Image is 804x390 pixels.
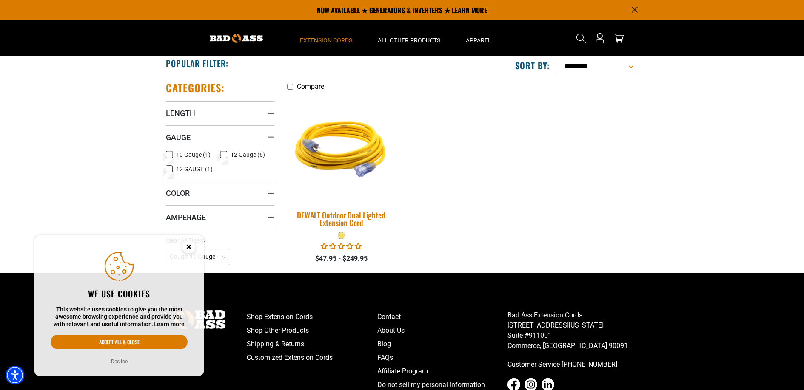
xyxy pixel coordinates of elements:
[51,335,188,349] button: Accept all & close
[166,101,274,125] summary: Length
[377,351,508,365] a: FAQs
[166,188,190,198] span: Color
[300,37,352,44] span: Extension Cords
[174,235,204,261] button: Close this option
[378,37,440,44] span: All Other Products
[176,166,213,172] span: 12 GAUGE (1)
[377,365,508,378] a: Affiliate Program
[231,152,265,158] span: 12 Gauge (6)
[287,254,396,264] div: $47.95 - $249.95
[247,351,377,365] a: Customized Extension Cords
[507,358,638,371] a: call 833-674-1699
[154,321,185,328] a: This website uses cookies to give you the most awesome browsing experience and provide you with r...
[593,20,607,56] a: Open this option
[282,93,401,202] img: DEWALT Outdoor Dual Lighted Extension Cord
[287,211,396,226] div: DEWALT Outdoor Dual Lighted Extension Cord
[166,212,206,222] span: Amperage
[210,34,263,43] img: Bad Ass Extension Cords
[377,310,508,324] a: Contact
[51,306,188,328] p: This website uses cookies to give you the most awesome browsing experience and provide you with r...
[321,242,362,250] span: 0.00 stars
[247,324,377,337] a: Shop Other Products
[166,133,191,142] span: Gauge
[247,337,377,351] a: Shipping & Returns
[176,152,211,158] span: 10 Gauge (1)
[166,108,195,118] span: Length
[574,31,588,45] summary: Search
[108,357,130,366] button: Decline
[297,82,324,90] span: Compare
[287,95,396,232] a: DEWALT Outdoor Dual Lighted Extension Cord DEWALT Outdoor Dual Lighted Extension Cord
[166,81,225,94] h2: Categories:
[377,324,508,337] a: About Us
[6,366,24,384] div: Accessibility Menu
[166,181,274,205] summary: Color
[612,33,625,43] a: cart
[515,60,550,71] label: Sort by:
[466,37,491,44] span: Apparel
[166,205,274,229] summary: Amperage
[247,310,377,324] a: Shop Extension Cords
[166,58,228,69] h2: Popular Filter:
[287,20,365,56] summary: Extension Cords
[507,310,638,351] p: Bad Ass Extension Cords [STREET_ADDRESS][US_STATE] Suite #911001 Commerce, [GEOGRAPHIC_DATA] 90091
[166,125,274,149] summary: Gauge
[453,20,504,56] summary: Apparel
[377,337,508,351] a: Blog
[34,235,204,377] aside: Cookie Consent
[365,20,453,56] summary: All Other Products
[51,288,188,299] h2: We use cookies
